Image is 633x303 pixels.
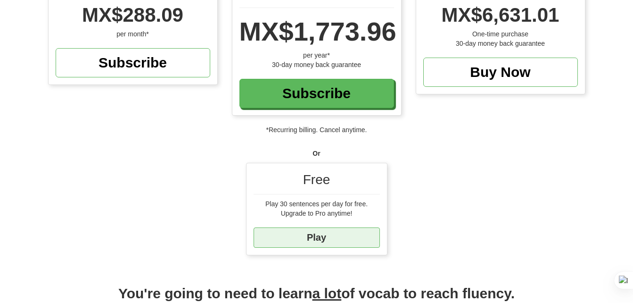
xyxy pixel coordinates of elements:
[312,150,320,157] strong: Or
[312,286,342,301] u: a lot
[254,170,380,194] div: Free
[239,50,394,60] div: per year*
[82,4,183,26] span: MX$288.09
[239,79,394,108] a: Subscribe
[423,39,578,48] div: 30-day money back guarantee
[423,29,578,39] div: One-time purchase
[254,199,380,209] div: Play 30 sentences per day for free.
[56,29,210,39] div: per month*
[254,209,380,218] div: Upgrade to Pro anytime!
[239,17,396,46] span: MX$1,773.96
[442,4,559,26] span: MX$6,631.01
[239,60,394,69] div: 30-day money back guarantee
[56,48,210,77] a: Subscribe
[423,58,578,87] a: Buy Now
[254,227,380,248] a: Play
